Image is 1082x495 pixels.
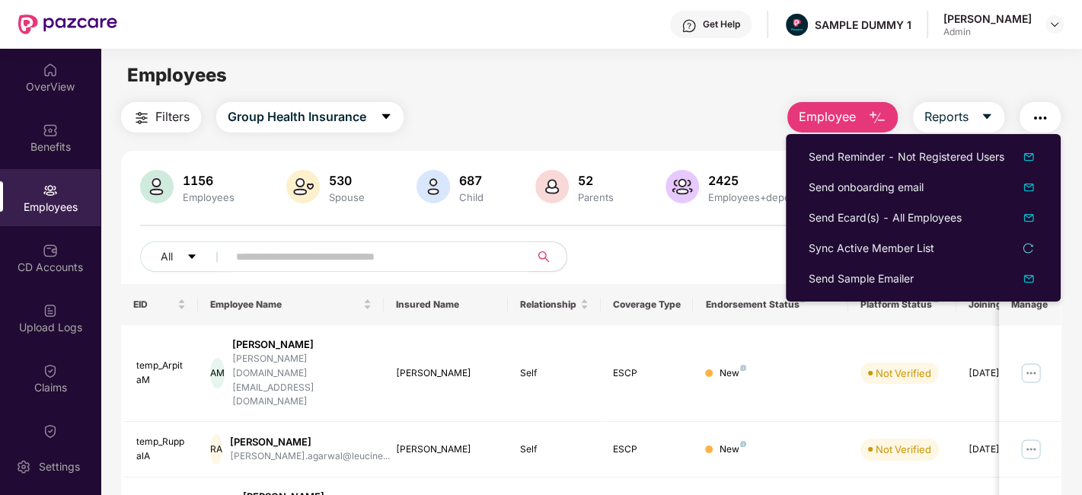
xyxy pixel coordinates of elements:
div: ESCP [613,442,681,457]
div: Send Reminder - Not Registered Users [809,148,1004,165]
span: caret-down [380,110,392,124]
div: Send onboarding email [809,179,924,196]
button: search [529,241,567,272]
img: svg+xml;base64,PHN2ZyB4bWxucz0iaHR0cDovL3d3dy53My5vcmcvMjAwMC9zdmciIHdpZHRoPSIyNCIgaGVpZ2h0PSIyNC... [1031,109,1049,127]
span: caret-down [981,110,993,124]
img: svg+xml;base64,PHN2ZyB4bWxucz0iaHR0cDovL3d3dy53My5vcmcvMjAwMC9zdmciIHhtbG5zOnhsaW5rPSJodHRwOi8vd3... [417,170,450,203]
div: 1156 [180,173,238,188]
div: Employees [180,191,238,203]
button: Filters [121,102,201,133]
div: [PERSON_NAME] [396,366,496,381]
span: Group Health Insurance [228,107,366,126]
div: Parents [575,191,617,203]
button: Employee [787,102,898,133]
div: Employees+dependents [705,191,826,203]
div: Child [456,191,487,203]
img: manageButton [1019,361,1043,385]
img: svg+xml;base64,PHN2ZyBpZD0iVXBsb2FkX0xvZ3MiIGRhdGEtbmFtZT0iVXBsb2FkIExvZ3MiIHhtbG5zPSJodHRwOi8vd3... [43,303,58,318]
img: dropDownIcon [1020,209,1038,227]
div: Not Verified [876,442,931,457]
div: [DATE] [969,442,1037,457]
span: Filters [155,107,190,126]
button: Reportscaret-down [913,102,1004,133]
img: svg+xml;base64,PHN2ZyB4bWxucz0iaHR0cDovL3d3dy53My5vcmcvMjAwMC9zdmciIHhtbG5zOnhsaW5rPSJodHRwOi8vd3... [665,170,699,203]
button: Allcaret-down [140,241,233,272]
img: svg+xml;base64,PHN2ZyBpZD0iRW1wbG95ZWVzIiB4bWxucz0iaHR0cDovL3d3dy53My5vcmcvMjAwMC9zdmciIHdpZHRoPS... [43,183,58,198]
img: svg+xml;base64,PHN2ZyB4bWxucz0iaHR0cDovL3d3dy53My5vcmcvMjAwMC9zdmciIHdpZHRoPSI4IiBoZWlnaHQ9IjgiIH... [740,441,746,447]
div: 2425 [705,173,826,188]
div: Self [520,366,589,381]
th: Relationship [508,284,601,325]
th: Employee Name [198,284,384,325]
img: svg+xml;base64,PHN2ZyBpZD0iQ0RfQWNjb3VudHMiIGRhdGEtbmFtZT0iQ0QgQWNjb3VudHMiIHhtbG5zPSJodHRwOi8vd3... [43,243,58,258]
img: svg+xml;base64,PHN2ZyB4bWxucz0iaHR0cDovL3d3dy53My5vcmcvMjAwMC9zdmciIHhtbG5zOnhsaW5rPSJodHRwOi8vd3... [868,109,886,127]
img: svg+xml;base64,PHN2ZyB4bWxucz0iaHR0cDovL3d3dy53My5vcmcvMjAwMC9zdmciIHhtbG5zOnhsaW5rPSJodHRwOi8vd3... [140,170,174,203]
div: Endorsement Status [705,299,835,311]
div: 52 [575,173,617,188]
span: reload [1023,243,1033,254]
div: AM [210,358,225,388]
div: 530 [326,173,368,188]
div: RA [210,434,222,465]
span: Reports [924,107,969,126]
div: [PERSON_NAME][DOMAIN_NAME][EMAIL_ADDRESS][DOMAIN_NAME] [232,352,372,409]
div: Spouse [326,191,368,203]
img: svg+xml;base64,PHN2ZyB4bWxucz0iaHR0cDovL3d3dy53My5vcmcvMjAwMC9zdmciIHhtbG5zOnhsaW5rPSJodHRwOi8vd3... [1020,270,1038,288]
div: [PERSON_NAME] [943,11,1032,26]
div: Send Ecard(s) - All Employees [809,209,962,226]
div: [PERSON_NAME].agarwal@leucine... [230,449,390,464]
span: Employee [799,107,856,126]
img: svg+xml;base64,PHN2ZyBpZD0iSGVscC0zMngzMiIgeG1sbnM9Imh0dHA6Ly93d3cudzMub3JnLzIwMDAvc3ZnIiB3aWR0aD... [681,18,697,34]
div: Self [520,442,589,457]
div: Not Verified [876,366,931,381]
div: 687 [456,173,487,188]
img: dropDownIcon [1020,178,1038,196]
img: svg+xml;base64,PHN2ZyBpZD0iQ2xhaW0iIHhtbG5zPSJodHRwOi8vd3d3LnczLm9yZy8yMDAwL3N2ZyIgd2lkdGg9IjIwIi... [43,363,58,378]
img: svg+xml;base64,PHN2ZyBpZD0iRHJvcGRvd24tMzJ4MzIiIHhtbG5zPSJodHRwOi8vd3d3LnczLm9yZy8yMDAwL3N2ZyIgd2... [1048,18,1061,30]
div: Get Help [703,18,740,30]
img: svg+xml;base64,PHN2ZyBpZD0iQ2xhaW0iIHhtbG5zPSJodHRwOi8vd3d3LnczLm9yZy8yMDAwL3N2ZyIgd2lkdGg9IjIwIi... [43,423,58,439]
img: New Pazcare Logo [18,14,117,34]
span: Employees [127,64,227,86]
img: svg+xml;base64,PHN2ZyBpZD0iSG9tZSIgeG1sbnM9Imh0dHA6Ly93d3cudzMub3JnLzIwMDAvc3ZnIiB3aWR0aD0iMjAiIG... [43,62,58,78]
img: svg+xml;base64,PHN2ZyBpZD0iQmVuZWZpdHMiIHhtbG5zPSJodHRwOi8vd3d3LnczLm9yZy8yMDAwL3N2ZyIgd2lkdGg9Ij... [43,123,58,138]
img: svg+xml;base64,PHN2ZyB4bWxucz0iaHR0cDovL3d3dy53My5vcmcvMjAwMC9zdmciIHhtbG5zOnhsaW5rPSJodHRwOi8vd3... [535,170,569,203]
div: [DATE] [969,366,1037,381]
div: New [719,366,746,381]
span: Relationship [520,299,577,311]
div: [PERSON_NAME] [232,337,372,352]
img: svg+xml;base64,PHN2ZyB4bWxucz0iaHR0cDovL3d3dy53My5vcmcvMjAwMC9zdmciIHhtbG5zOnhsaW5rPSJodHRwOi8vd3... [286,170,320,203]
button: Group Health Insurancecaret-down [216,102,404,133]
div: Send Sample Emailer [809,270,914,287]
img: Pazcare_Alternative_logo-01-01.png [786,14,808,36]
div: temp_RuppalA [136,435,187,464]
div: Admin [943,26,1032,38]
div: New [719,442,746,457]
span: caret-down [187,251,197,263]
img: svg+xml;base64,PHN2ZyBpZD0iU2V0dGluZy0yMHgyMCIgeG1sbnM9Imh0dHA6Ly93d3cudzMub3JnLzIwMDAvc3ZnIiB3aW... [16,459,31,474]
span: EID [133,299,175,311]
span: All [161,248,173,265]
img: dropDownIcon [1020,148,1038,166]
span: search [529,251,559,263]
div: Sync Active Member List [809,240,934,257]
div: [PERSON_NAME] [230,435,390,449]
div: SAMPLE DUMMY 1 [815,18,911,32]
th: Coverage Type [601,284,694,325]
div: Settings [34,459,85,474]
div: temp_ArpitaM [136,359,187,388]
div: [PERSON_NAME] [396,442,496,457]
div: ESCP [613,366,681,381]
img: manageButton [1019,437,1043,461]
img: svg+xml;base64,PHN2ZyB4bWxucz0iaHR0cDovL3d3dy53My5vcmcvMjAwMC9zdmciIHdpZHRoPSIyNCIgaGVpZ2h0PSIyNC... [132,109,151,127]
img: svg+xml;base64,PHN2ZyB4bWxucz0iaHR0cDovL3d3dy53My5vcmcvMjAwMC9zdmciIHdpZHRoPSI4IiBoZWlnaHQ9IjgiIH... [740,365,746,371]
th: EID [121,284,199,325]
span: Employee Name [210,299,360,311]
th: Insured Name [384,284,508,325]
